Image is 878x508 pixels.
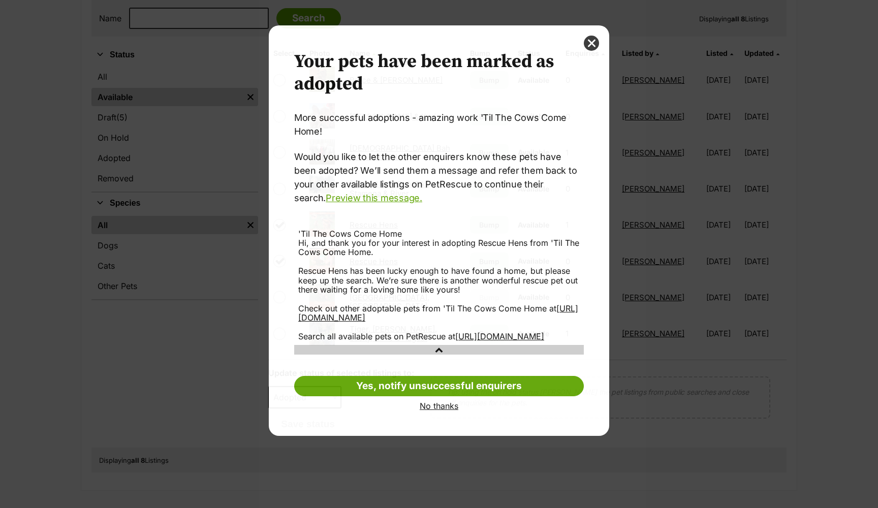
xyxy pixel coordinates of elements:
[326,193,422,203] a: Preview this message.
[294,376,584,396] a: Yes, notify unsuccessful enquirers
[294,150,584,205] p: Would you like to let the other enquirers know these pets have been adopted? We’ll send them a me...
[294,51,584,96] h2: Your pets have been marked as adopted
[584,36,599,51] button: close
[294,401,584,410] a: No thanks
[455,331,544,341] a: [URL][DOMAIN_NAME]
[298,229,402,239] span: 'Til The Cows Come Home
[294,111,584,138] p: More successful adoptions - amazing work 'Til The Cows Come Home!
[298,238,580,341] div: Hi, and thank you for your interest in adopting Rescue Hens from 'Til The Cows Come Home. Rescue ...
[298,303,578,323] a: [URL][DOMAIN_NAME]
